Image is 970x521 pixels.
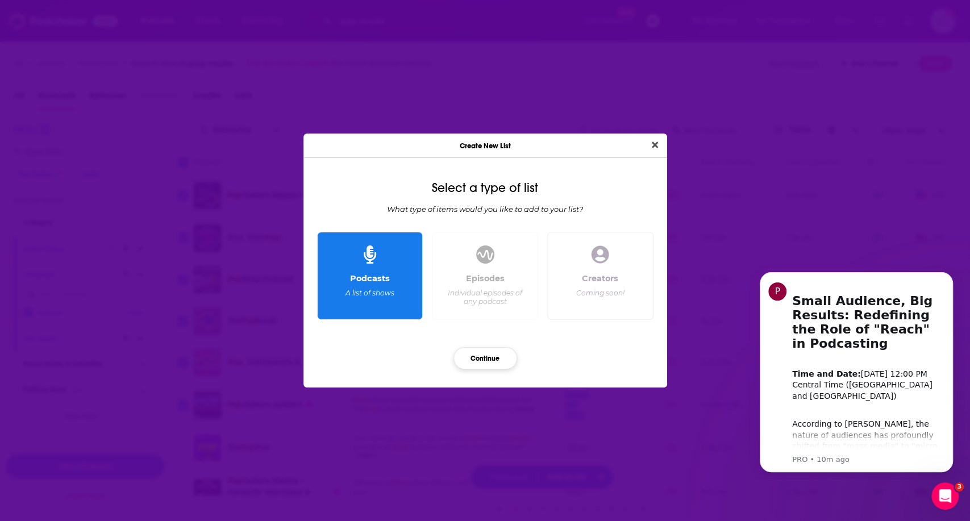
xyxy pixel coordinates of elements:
div: A list of shows [345,289,394,297]
button: Continue [453,347,517,369]
span: 3 [955,482,964,491]
iframe: Intercom notifications message [743,262,970,479]
button: Close [647,138,663,152]
iframe: Intercom live chat [931,482,959,510]
div: Select a type of list [313,181,658,195]
div: What type of items would you like to add to your list? [313,205,658,214]
div: Create New List [303,134,667,158]
div: Coming soon! [576,289,625,297]
div: Creators [582,273,618,284]
div: Individual episodes of any podcast [446,289,524,306]
div: Episodes [466,273,505,284]
div: Podcasts [350,273,390,284]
